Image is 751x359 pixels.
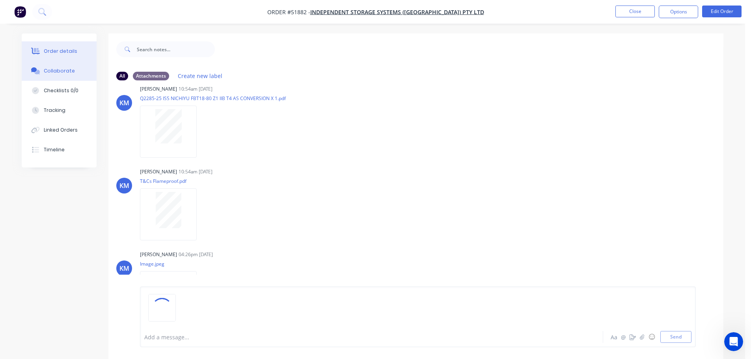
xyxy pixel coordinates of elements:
div: Attachments [133,72,169,80]
button: Home [138,3,153,18]
div: It’s related to the quantities on sub-kits when the overall kit quantity is increased. I’ll keep ... [13,195,123,226]
div: Maricar • 3h ago [13,233,53,237]
div: Not at this stage, as it's already been invoiced I don't want to muck around with the order too m... [28,136,151,184]
button: Tracking [22,100,97,120]
div: KM [119,264,129,273]
button: ☺ [647,332,656,342]
button: Emoji picker [12,258,19,264]
div: Checklists 0/0 [44,87,78,94]
div: Maricar says… [6,191,151,245]
button: Options [659,6,698,18]
p: T&Cs Flameproof.pdf [140,178,205,184]
div: [PERSON_NAME] [140,86,177,93]
div: KM [119,98,129,108]
div: 10:54am [DATE] [179,86,212,93]
button: Send [660,331,691,343]
div: [PERSON_NAME] [140,251,177,258]
div: 04:26pm [DATE] [179,251,213,258]
button: Send a message… [135,255,148,268]
input: Search notes... [137,41,215,57]
button: go back [5,3,20,18]
div: Hi Deb, the team will be deploying a fix for this early next week. In the meantime, for kits that... [6,22,129,94]
div: Not at this stage, as it's already been invoiced I don't want to muck around with the order too m... [35,141,145,180]
p: Q2285-25 ISS NICHIYU FBT18-80 Z1 IIB T4 AS CONVERSION X 1.pdf [140,95,286,102]
button: Collaborate [22,61,97,81]
button: Order details [22,41,97,61]
button: @ [619,332,628,342]
p: Image.jpeg [140,260,205,267]
div: Collaborate [44,67,75,74]
div: Maricar says… [6,22,151,95]
div: Let me know if you’d like me to go ahead and separate them up for you. [13,99,123,115]
button: Aa [609,332,619,342]
p: Active [38,10,54,18]
button: Linked Orders [22,120,97,140]
img: Factory [14,6,26,18]
div: Hi Deb, the team will be deploying a fix for this early next week. In the meantime, for kits that... [13,27,123,89]
a: INDEPENDENT STORAGE SYSTEMS ([GEOGRAPHIC_DATA]) PTY LTD [310,8,484,16]
div: [DATE] [6,126,151,136]
button: Timeline [22,140,97,160]
div: It’s related to the quantities on sub-kits when the overall kit quantity is increased. I’ll keep ... [6,191,129,231]
div: Maricar says… [6,95,151,126]
button: Upload attachment [37,258,44,264]
div: Order details [44,48,77,55]
div: Linked Orders [44,126,78,134]
button: Create new label [174,71,227,81]
div: 10:54am [DATE] [179,168,212,175]
div: Deb says… [6,136,151,191]
h1: Maricar [38,4,62,10]
button: Edit Order [702,6,742,17]
button: Checklists 0/0 [22,81,97,100]
div: Tracking [44,107,65,114]
div: KM [119,181,129,190]
div: Timeline [44,146,65,153]
div: All [116,72,128,80]
iframe: Intercom live chat [724,332,743,351]
span: Order #51882 - [267,8,310,16]
div: Let me know if you’d like me to go ahead and separate them up for you. [6,95,129,119]
button: Gif picker [25,258,31,264]
textarea: Message… [7,242,151,255]
img: Profile image for Maricar [22,4,35,17]
div: [PERSON_NAME] [140,168,177,175]
button: Close [615,6,655,17]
